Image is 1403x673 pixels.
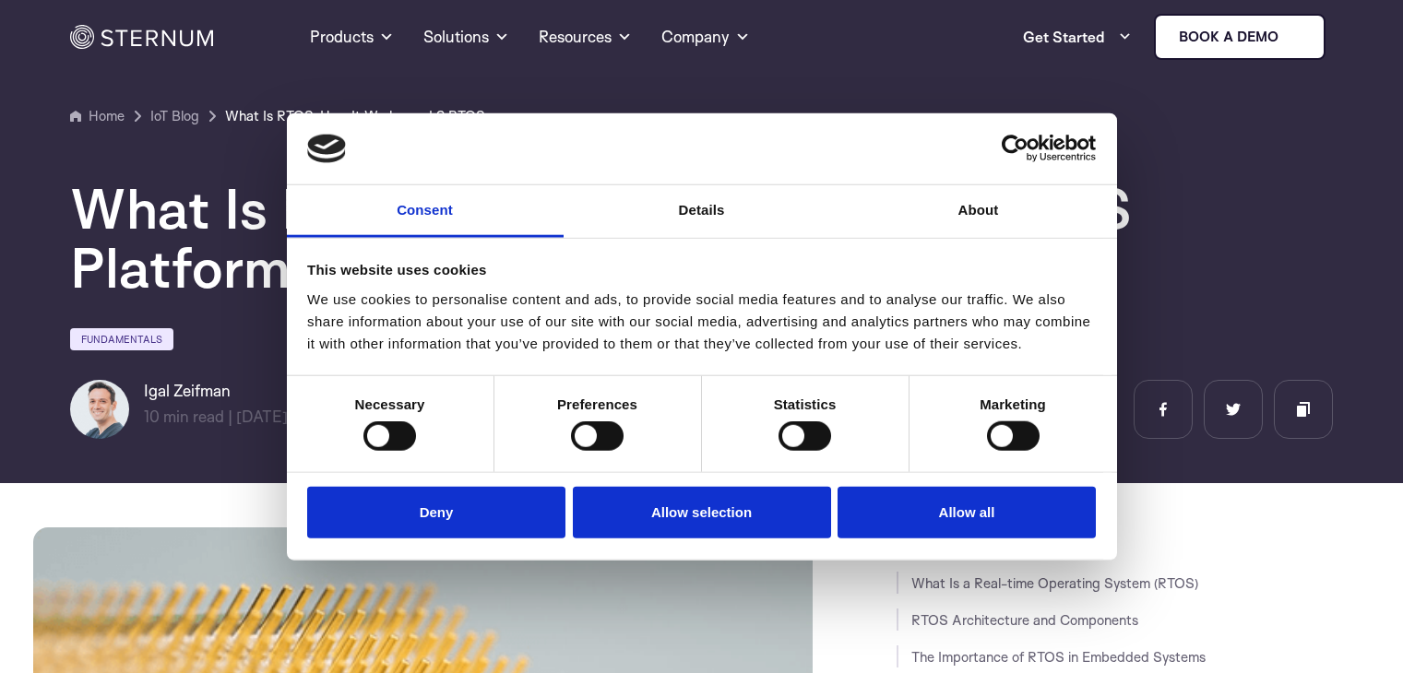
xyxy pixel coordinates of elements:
span: [DATE] [236,407,288,426]
a: IoT Blog [150,105,199,127]
a: The Importance of RTOS in Embedded Systems [911,648,1206,666]
a: Details [564,185,840,238]
span: min read | [144,407,232,426]
img: sternum iot [1286,30,1301,44]
img: Igal Zeifman [70,380,129,439]
a: Home [70,105,125,127]
a: Usercentrics Cookiebot - opens in a new window [934,135,1096,162]
a: Products [310,4,394,70]
button: Deny [307,486,565,538]
button: Allow all [838,486,1096,538]
h1: What Is RTOS, How It Works, and 9 RTOS Platforms to Know [70,179,1177,297]
a: Fundamentals [70,328,173,350]
h6: Igal Zeifman [144,380,288,402]
span: 10 [144,407,160,426]
button: Allow selection [573,486,831,538]
div: We use cookies to personalise content and ads, to provide social media features and to analyse ou... [307,289,1096,355]
strong: Necessary [355,396,425,412]
img: logo [307,134,346,163]
a: Company [661,4,750,70]
a: Solutions [423,4,509,70]
strong: Marketing [980,396,1046,412]
a: About [840,185,1117,238]
div: This website uses cookies [307,259,1096,281]
a: What Is RTOS, How It Works, and 9 RTOS Platforms to Know [225,105,502,127]
a: Book a demo [1154,14,1326,60]
a: What Is a Real-time Operating System (RTOS) [911,574,1198,592]
strong: Statistics [774,396,837,412]
a: Consent [287,185,564,238]
a: Resources [539,4,632,70]
strong: Preferences [557,396,637,412]
a: Get Started [1023,18,1132,55]
h3: JUMP TO SECTION [897,535,1371,549]
a: RTOS Architecture and Components [911,611,1138,629]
